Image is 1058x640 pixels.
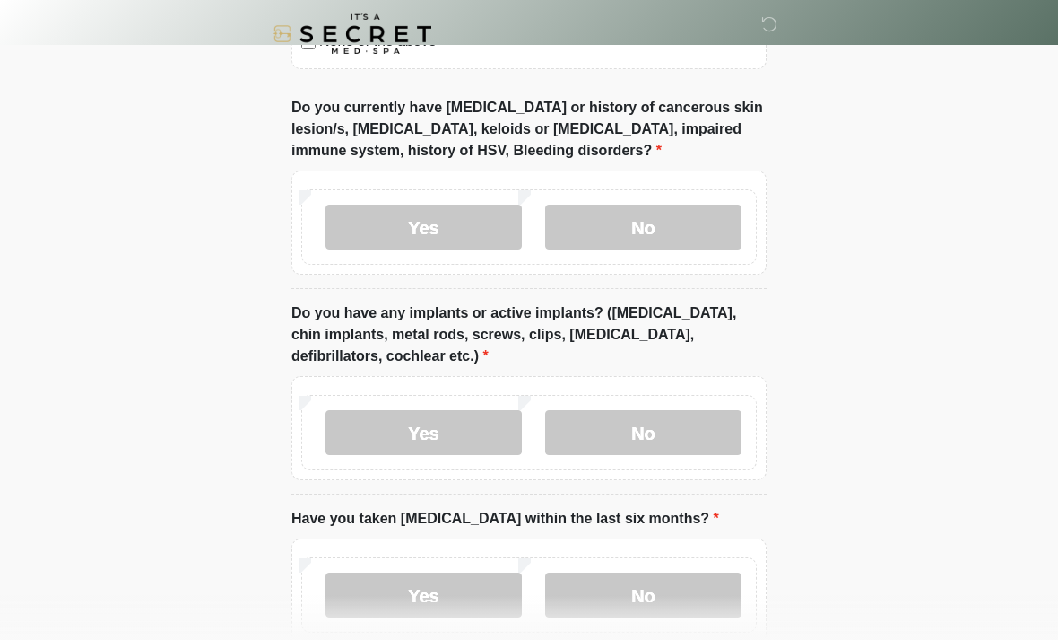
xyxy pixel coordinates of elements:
[325,205,522,250] label: Yes
[291,508,719,530] label: Have you taken [MEDICAL_DATA] within the last six months?
[545,410,741,455] label: No
[545,573,741,618] label: No
[291,302,767,367] label: Do you have any implants or active implants? ([MEDICAL_DATA], chin implants, metal rods, screws, ...
[325,410,522,455] label: Yes
[545,205,741,250] label: No
[325,573,522,618] label: Yes
[291,97,767,162] label: Do you currently have [MEDICAL_DATA] or history of cancerous skin lesion/s, [MEDICAL_DATA], keloi...
[273,13,431,54] img: It's A Secret Med Spa Logo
